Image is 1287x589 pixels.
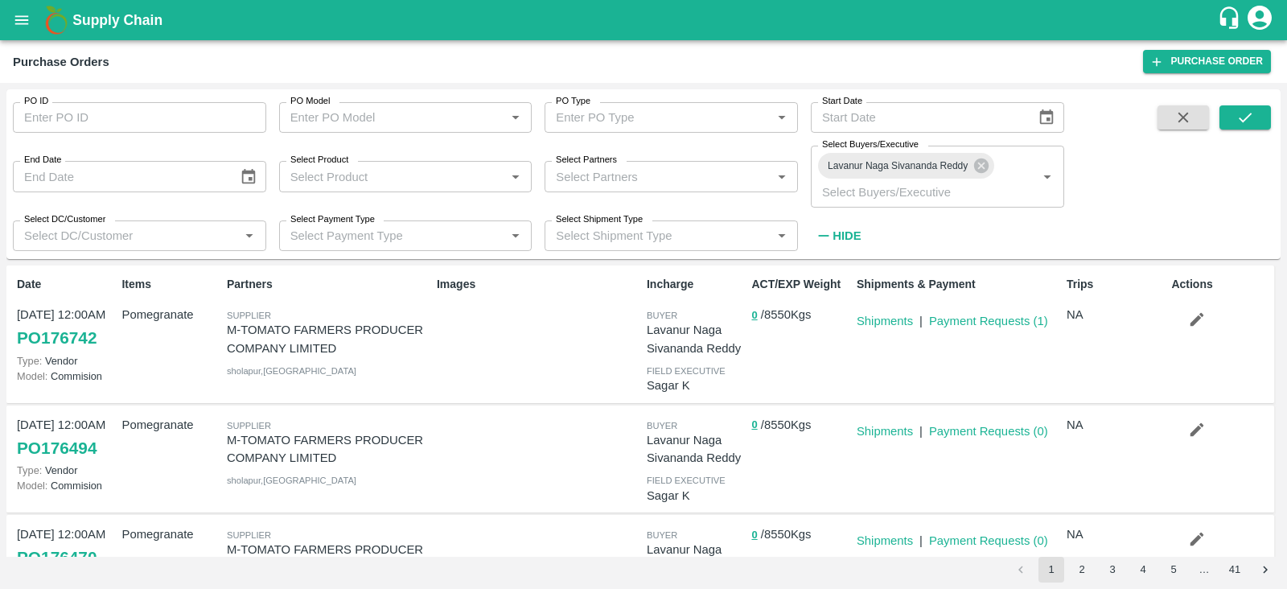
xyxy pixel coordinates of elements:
[1031,102,1062,133] button: Choose date
[1037,167,1058,187] button: Open
[1038,557,1064,583] button: page 1
[13,161,227,192] input: End Date
[17,480,47,492] span: Model:
[121,525,220,543] p: Pomegranate
[647,321,745,357] p: Lavanur Naga Sivananda Reddy
[290,213,375,226] label: Select Payment Type
[1100,557,1125,583] button: Go to page 3
[1005,557,1281,583] nav: pagination navigation
[647,431,745,467] p: Lavanur Naga Sivananda Reddy
[929,315,1048,327] a: Payment Requests (1)
[1067,276,1165,293] p: Trips
[284,107,501,128] input: Enter PO Model
[227,366,356,376] span: sholapur , [GEOGRAPHIC_DATA]
[1191,562,1217,578] div: …
[929,425,1048,438] a: Payment Requests (0)
[284,166,501,187] input: Select Product
[1217,6,1245,35] div: customer-support
[17,276,115,293] p: Date
[227,476,356,485] span: sholapur , [GEOGRAPHIC_DATA]
[24,213,105,226] label: Select DC/Customer
[17,369,115,384] p: Commision
[18,225,235,246] input: Select DC/Customer
[647,487,745,505] p: Sagar K
[857,534,913,547] a: Shipments
[647,311,677,320] span: buyer
[647,377,745,394] p: Sagar K
[771,167,792,187] button: Open
[811,102,1025,133] input: Start Date
[72,12,162,28] b: Supply Chain
[1171,276,1269,293] p: Actions
[437,276,640,293] p: Images
[24,154,61,167] label: End Date
[751,306,849,324] p: / 8550 Kgs
[647,541,745,577] p: Lavanur Naga Sivananda Reddy
[17,323,97,352] a: PO176742
[647,476,726,485] span: field executive
[771,107,792,128] button: Open
[1067,306,1165,323] p: NA
[1222,557,1248,583] button: Go to page 41
[913,416,923,440] div: |
[556,95,590,108] label: PO Type
[816,181,1012,202] input: Select Buyers/Executive
[1130,557,1156,583] button: Go to page 4
[17,370,47,382] span: Model:
[751,307,757,325] button: 0
[556,213,643,226] label: Select Shipment Type
[290,95,331,108] label: PO Model
[1067,525,1165,543] p: NA
[13,51,109,72] div: Purchase Orders
[233,162,264,192] button: Choose date
[227,541,430,577] p: M-TOMATO FARMERS PRODUCER COMPANY LIMITED
[833,229,861,242] strong: Hide
[913,525,923,550] div: |
[818,158,977,175] span: Lavanur Naga Sivananda Reddy
[505,167,526,187] button: Open
[17,353,115,369] p: Vendor
[17,434,97,463] a: PO176494
[290,154,348,167] label: Select Product
[556,154,617,167] label: Select Partners
[17,355,42,367] span: Type:
[751,525,849,544] p: / 8550 Kgs
[811,222,866,249] button: Hide
[121,306,220,323] p: Pomegranate
[121,416,220,434] p: Pomegranate
[17,464,42,476] span: Type:
[1245,3,1274,37] div: account of current user
[284,225,480,246] input: Select Payment Type
[505,107,526,128] button: Open
[647,421,677,430] span: buyer
[857,276,1060,293] p: Shipments & Payment
[505,225,526,246] button: Open
[17,525,115,543] p: [DATE] 12:00AM
[17,416,115,434] p: [DATE] 12:00AM
[40,4,72,36] img: logo
[822,138,919,151] label: Select Buyers/Executive
[751,276,849,293] p: ACT/EXP Weight
[549,225,767,246] input: Select Shipment Type
[647,530,677,540] span: buyer
[227,276,430,293] p: Partners
[857,315,913,327] a: Shipments
[3,2,40,39] button: open drawer
[647,276,745,293] p: Incharge
[822,95,862,108] label: Start Date
[17,463,115,478] p: Vendor
[17,543,97,572] a: PO176470
[751,526,757,545] button: 0
[17,478,115,493] p: Commision
[857,425,913,438] a: Shipments
[121,276,220,293] p: Items
[227,421,271,430] span: Supplier
[227,530,271,540] span: Supplier
[227,311,271,320] span: Supplier
[751,416,849,435] p: / 8550 Kgs
[549,107,767,128] input: Enter PO Type
[227,431,430,467] p: M-TOMATO FARMERS PRODUCER COMPANY LIMITED
[549,166,767,187] input: Select Partners
[818,153,994,179] div: Lavanur Naga Sivananda Reddy
[751,416,757,435] button: 0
